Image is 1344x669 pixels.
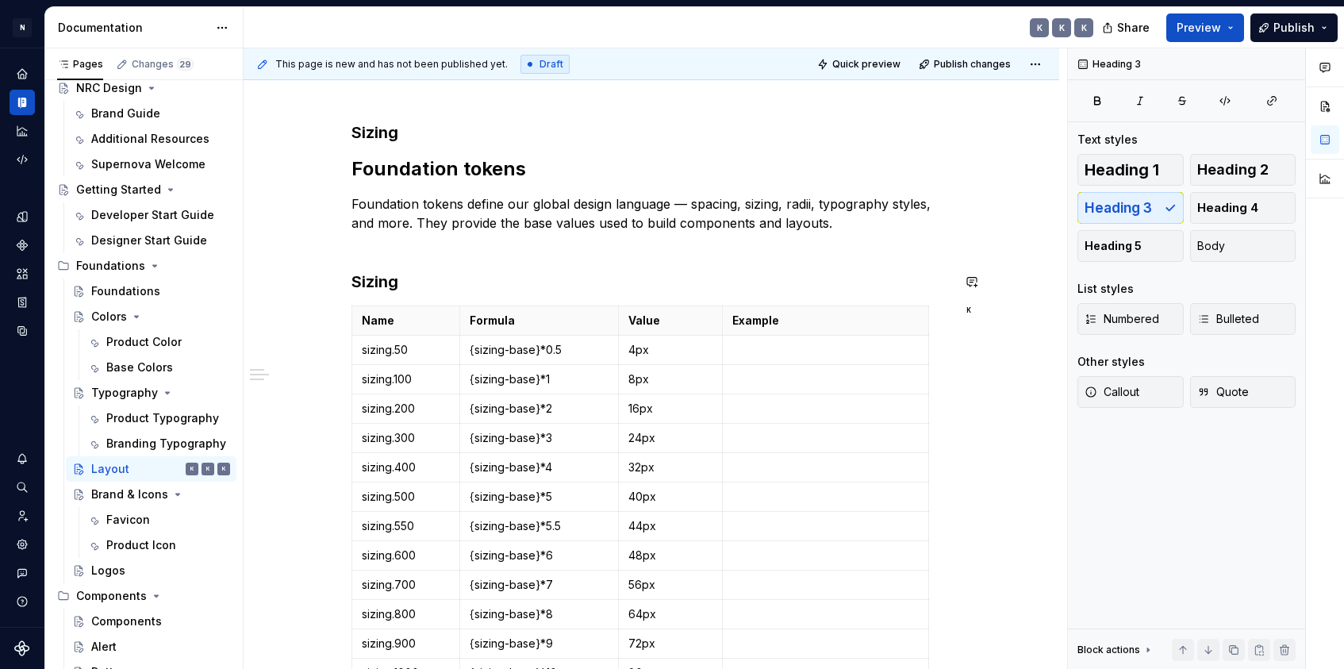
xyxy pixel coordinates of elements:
p: sizing.400 [362,459,450,475]
button: Heading 1 [1077,154,1184,186]
div: Getting Started [76,182,161,198]
a: Brand Guide [66,101,236,126]
button: Preview [1166,13,1244,42]
button: Quick preview [812,53,908,75]
a: Product Color [81,329,236,355]
div: Product Color [106,334,182,350]
span: Heading 2 [1197,162,1269,178]
a: Additional Resources [66,126,236,152]
div: Other styles [1077,354,1145,370]
a: LayoutKKK [66,456,236,482]
p: {sizing-base}*0.5 [470,342,609,358]
a: Getting Started [51,177,236,202]
a: Designer Start Guide [66,228,236,253]
a: Foundations [66,279,236,304]
p: {sizing-base}*7 [470,577,609,593]
p: {sizing-base}*4 [470,459,609,475]
button: Numbered [1077,303,1184,335]
div: Notifications [10,446,35,471]
p: Example [732,313,919,329]
button: Bulleted [1190,303,1296,335]
div: K [966,304,971,317]
p: {sizing-base}*2 [470,401,609,417]
div: Home [10,61,35,87]
p: Foundation tokens define our global design language — spacing, sizing, radii, typography styles, ... [351,194,951,252]
a: Logos [66,558,236,583]
span: Draft [540,58,563,71]
p: 16px [628,401,713,417]
p: {sizing-base}*8 [470,606,609,622]
div: K [1059,21,1065,34]
div: Analytics [10,118,35,144]
span: This page is new and has not been published yet. [275,58,508,71]
div: Block actions [1077,644,1140,656]
span: Body [1197,238,1225,254]
a: Data sources [10,318,35,344]
span: Bulleted [1197,311,1259,327]
a: Components [66,609,236,634]
div: K [1037,21,1043,34]
p: {sizing-base}*3 [470,430,609,446]
button: Publish changes [914,53,1018,75]
div: Colors [91,309,127,325]
p: sizing.600 [362,548,450,563]
p: 56px [628,577,713,593]
div: Favicon [106,512,150,528]
div: Brand & Icons [91,486,168,502]
span: Numbered [1085,311,1159,327]
div: K [190,461,194,477]
p: {sizing-base}*1 [470,371,609,387]
div: Invite team [10,503,35,529]
div: Contact support [10,560,35,586]
button: Quote [1190,376,1296,408]
a: NRC Design [51,75,236,101]
span: Share [1117,20,1150,36]
p: sizing.800 [362,606,450,622]
svg: Supernova Logo [14,640,30,656]
a: Product Typography [81,406,236,431]
div: Text styles [1077,132,1138,148]
a: Components [10,233,35,258]
p: sizing.100 [362,371,450,387]
div: Designer Start Guide [91,233,207,248]
p: 64px [628,606,713,622]
div: NRC Design [76,80,142,96]
div: Components [91,613,162,629]
div: Pages [57,58,103,71]
a: Favicon [81,507,236,533]
span: 29 [177,58,194,71]
div: Design tokens [10,204,35,229]
a: Storybook stories [10,290,35,315]
p: sizing.550 [362,518,450,534]
a: Settings [10,532,35,557]
span: Heading 5 [1085,238,1142,254]
p: 48px [628,548,713,563]
div: Code automation [10,147,35,172]
span: Quote [1197,384,1249,400]
button: Heading 5 [1077,230,1184,262]
button: Callout [1077,376,1184,408]
a: Product Icon [81,533,236,558]
div: Block actions [1077,639,1154,661]
span: Publish changes [934,58,1011,71]
span: Quick preview [832,58,900,71]
a: Documentation [10,90,35,115]
p: 4px [628,342,713,358]
div: Changes [132,58,194,71]
div: Search ⌘K [10,475,35,500]
h2: Foundation tokens [351,156,951,182]
a: Base Colors [81,355,236,380]
p: sizing.900 [362,636,450,652]
p: {sizing-base}*6 [470,548,609,563]
p: {sizing-base}*9 [470,636,609,652]
p: Value [628,313,713,329]
a: Developer Start Guide [66,202,236,228]
p: 8px [628,371,713,387]
p: 72px [628,636,713,652]
div: K [206,461,210,477]
div: Product Typography [106,410,219,426]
